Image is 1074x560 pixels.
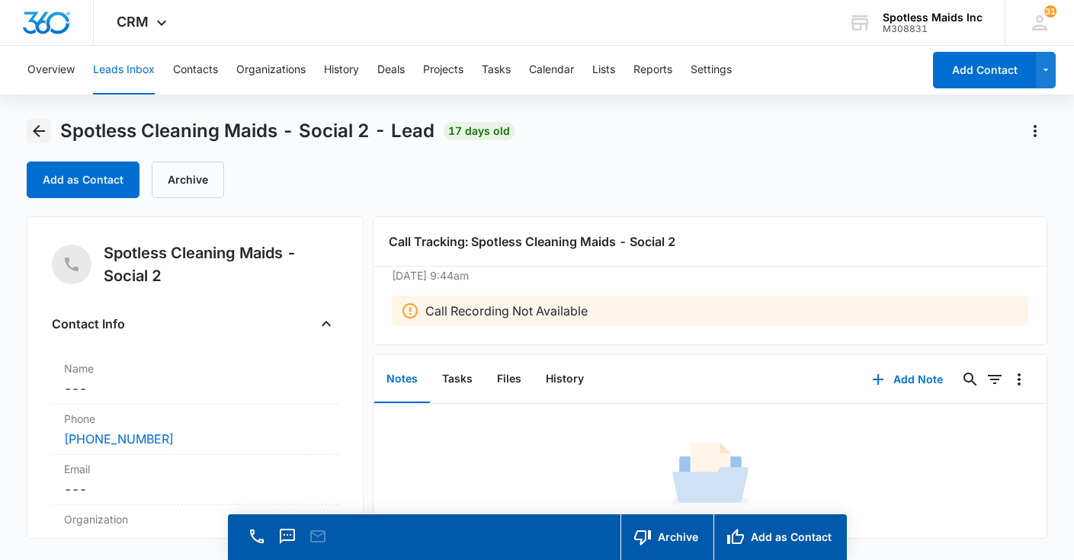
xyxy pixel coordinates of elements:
[173,46,218,94] button: Contacts
[277,526,298,547] button: Text
[52,455,338,505] div: Email---
[64,379,326,398] dd: ---
[277,535,298,548] a: Text
[64,480,326,498] dd: ---
[423,46,463,94] button: Projects
[64,511,326,527] label: Organization
[246,526,268,547] button: Call
[27,162,139,198] button: Add as Contact
[64,430,174,448] a: [PHONE_NUMBER]
[857,361,958,398] button: Add Note
[983,367,1007,392] button: Filters
[425,302,588,320] p: Call Recording Not Available
[933,52,1036,88] button: Add Contact
[64,461,326,477] label: Email
[430,356,485,403] button: Tasks
[1044,5,1056,18] div: notifications count
[444,122,515,140] span: 17 days old
[52,405,338,455] div: Phone[PHONE_NUMBER]
[64,530,326,549] dd: ---
[27,46,75,94] button: Overview
[482,46,511,94] button: Tasks
[620,514,713,560] button: Archive
[1044,5,1056,18] span: 31
[52,315,125,333] h4: Contact Info
[52,354,338,405] div: Name---
[534,356,596,403] button: History
[691,46,732,94] button: Settings
[883,11,983,24] div: account name
[389,232,1031,251] h3: Call Tracking: Spotless Cleaning Maids - Social 2
[672,437,749,514] img: No Data
[883,24,983,34] div: account id
[324,46,359,94] button: History
[633,46,672,94] button: Reports
[246,535,268,548] a: Call
[117,14,149,30] span: CRM
[236,46,306,94] button: Organizations
[152,162,224,198] button: Archive
[1007,367,1031,392] button: Overflow Menu
[592,46,615,94] button: Lists
[64,411,326,427] label: Phone
[314,312,338,336] button: Close
[529,46,574,94] button: Calendar
[93,46,155,94] button: Leads Inbox
[60,120,434,142] span: Spotless Cleaning Maids - Social 2 - Lead
[27,119,51,143] button: Back
[392,267,1018,283] p: [DATE] 9:44am
[377,46,405,94] button: Deals
[52,505,338,555] div: Organization---
[104,242,338,287] h5: Spotless Cleaning Maids - Social 2
[64,360,326,376] label: Name
[713,514,847,560] button: Add as Contact
[374,356,430,403] button: Notes
[485,356,534,403] button: Files
[958,367,983,392] button: Search...
[1023,119,1047,143] button: Actions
